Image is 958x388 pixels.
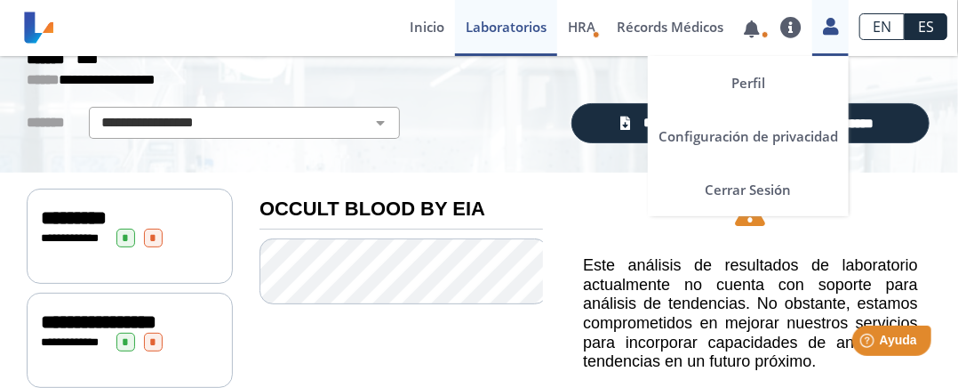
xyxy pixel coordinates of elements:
[648,109,849,163] a: Configuración de privacidad
[859,13,905,40] a: EN
[905,13,947,40] a: ES
[583,256,918,372] h5: Este análisis de resultados de laboratorio actualmente no cuenta con soporte para análisis de ten...
[568,18,595,36] span: HRA
[648,163,849,216] a: Cerrar Sesión
[259,198,485,220] b: OCCULT BLOOD BY EIA
[800,319,938,368] iframe: Help widget launcher
[648,56,849,109] a: Perfil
